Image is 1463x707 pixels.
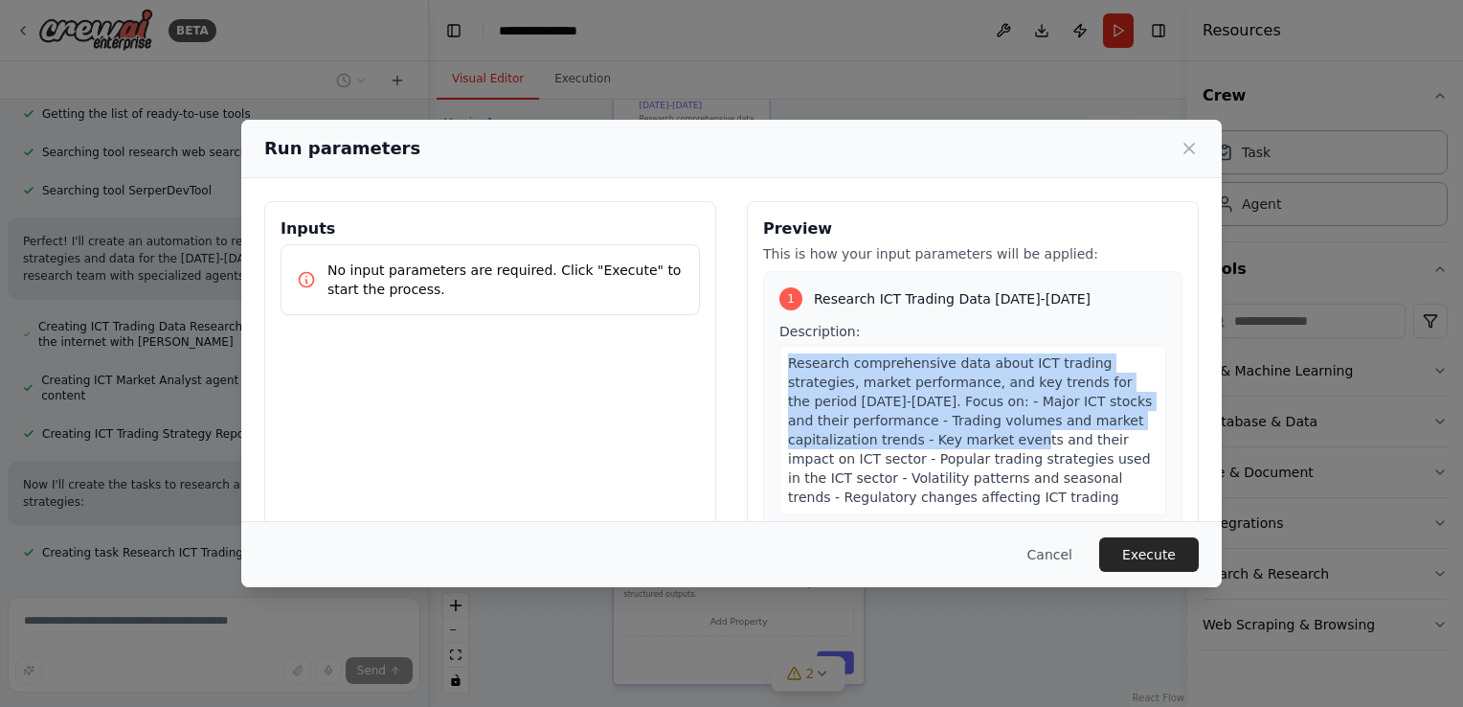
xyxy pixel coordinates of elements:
[763,217,1182,240] h3: Preview
[779,324,860,339] span: Description:
[1012,537,1088,572] button: Cancel
[779,287,802,310] div: 1
[264,135,420,162] h2: Run parameters
[788,355,1152,505] span: Research comprehensive data about ICT trading strategies, market performance, and key trends for ...
[1099,537,1199,572] button: Execute
[814,289,1091,308] span: Research ICT Trading Data [DATE]-[DATE]
[763,244,1182,263] p: This is how your input parameters will be applied:
[281,217,700,240] h3: Inputs
[327,261,684,299] p: No input parameters are required. Click "Execute" to start the process.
